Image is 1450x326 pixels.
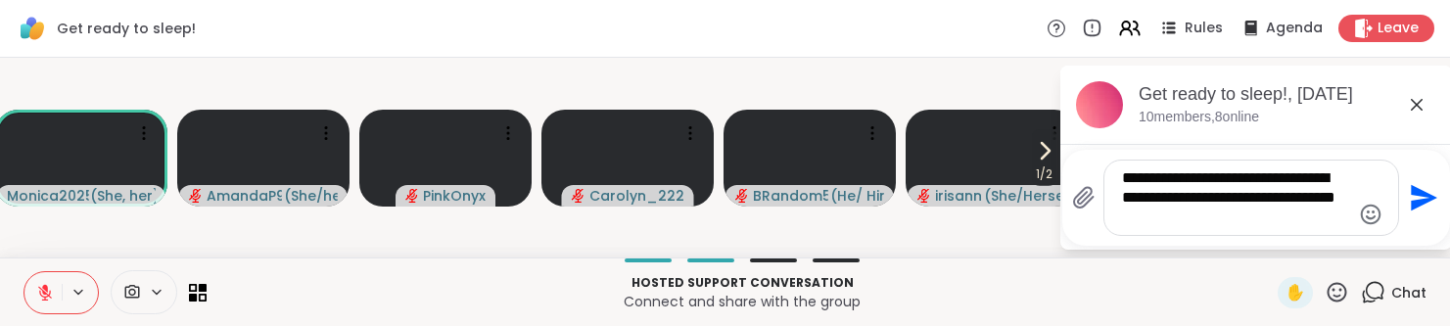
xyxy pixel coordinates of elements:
img: ShareWell Logomark [16,12,49,45]
span: Leave [1378,19,1419,38]
span: ( He/ Him ) [830,186,885,206]
span: audio-muted [917,189,931,203]
span: audio-muted [405,189,419,203]
button: Send [1399,176,1443,220]
span: Monica2025 [7,186,89,206]
span: 1 / 2 [1032,163,1056,186]
span: PinkOnyx [423,186,486,206]
span: ( She/Herself ) [984,186,1066,206]
div: Get ready to sleep!, [DATE] [1139,82,1436,107]
span: Chat [1391,283,1427,303]
span: audio-muted [572,189,585,203]
span: ✋ [1286,281,1305,304]
button: Emoji picker [1359,203,1382,226]
p: 10 members, 8 online [1139,108,1259,127]
span: ( She/her ) [284,186,338,206]
p: Hosted support conversation [218,274,1266,292]
span: Agenda [1266,19,1323,38]
span: audio-muted [735,189,749,203]
span: audio-muted [189,189,203,203]
span: BRandom502 [753,186,828,206]
span: AmandaP9119 [207,186,282,206]
textarea: Type your message [1122,168,1350,227]
p: Connect and share with the group [218,292,1266,311]
button: 1/2 [1032,129,1056,186]
span: Rules [1185,19,1223,38]
span: Get ready to sleep! [57,19,196,38]
span: ( She, her ) [90,186,156,206]
span: irisanne [935,186,982,206]
span: Carolyn_222 [589,186,684,206]
img: Get ready to sleep!, Oct 10 [1076,81,1123,128]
